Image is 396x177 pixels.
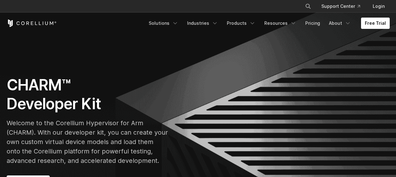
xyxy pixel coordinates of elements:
[368,1,390,12] a: Login
[316,1,365,12] a: Support Center
[7,118,168,165] p: Welcome to the Corellium Hypervisor for Arm (CHARM). With our developer kit, you can create your ...
[223,18,259,29] a: Products
[7,19,57,27] a: Corellium Home
[325,18,355,29] a: About
[145,18,390,29] div: Navigation Menu
[301,18,324,29] a: Pricing
[361,18,390,29] a: Free Trial
[7,76,168,113] h1: CHARM™ Developer Kit
[261,18,300,29] a: Resources
[145,18,182,29] a: Solutions
[302,1,314,12] button: Search
[297,1,390,12] div: Navigation Menu
[183,18,222,29] a: Industries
